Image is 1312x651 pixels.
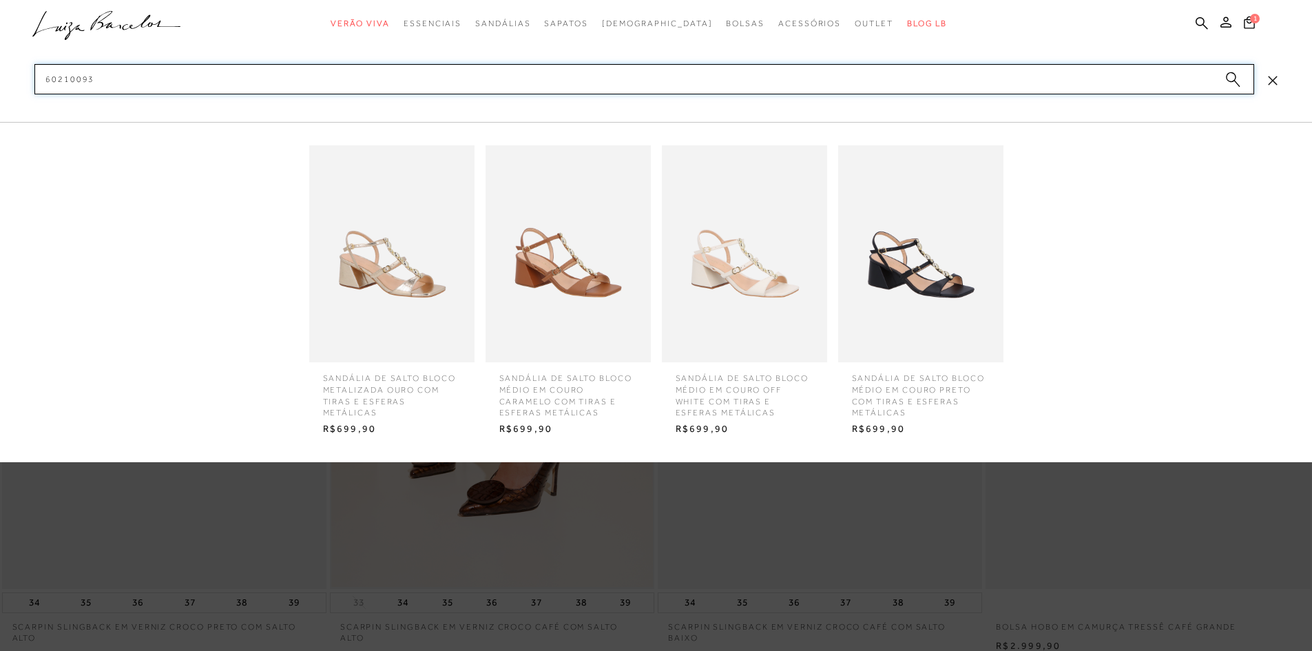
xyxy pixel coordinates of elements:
a: SANDÁLIA DE SALTO BLOCO METALIZADA OURO COM TIRAS E ESFERAS METÁLICAS SANDÁLIA DE SALTO BLOCO MET... [306,145,478,440]
a: SANDÁLIA DE SALTO BLOCO MÉDIO EM COURO OFF WHITE COM TIRAS E ESFERAS METÁLICAS SANDÁLIA DE SALTO ... [658,145,831,440]
img: SANDÁLIA DE SALTO BLOCO METALIZADA OURO COM TIRAS E ESFERAS METÁLICAS [309,145,475,362]
input: Buscar. [34,64,1254,94]
a: categoryNavScreenReaderText [726,11,764,37]
a: categoryNavScreenReaderText [855,11,893,37]
img: SANDÁLIA DE SALTO BLOCO MÉDIO EM COURO OFF WHITE COM TIRAS E ESFERAS METÁLICAS [662,145,827,362]
a: noSubCategoriesText [602,11,713,37]
span: R$699,90 [665,419,824,440]
span: Sapatos [544,19,587,28]
span: R$699,90 [842,419,1000,440]
span: Acessórios [778,19,841,28]
a: SANDÁLIA DE SALTO BLOCO MÉDIO EM COURO CARAMELO COM TIRAS E ESFERAS METÁLICAS SANDÁLIA DE SALTO B... [482,145,654,440]
span: 1 [1250,14,1260,23]
span: Outlet [855,19,893,28]
a: categoryNavScreenReaderText [544,11,587,37]
a: categoryNavScreenReaderText [404,11,461,37]
span: Bolsas [726,19,764,28]
span: Essenciais [404,19,461,28]
span: SANDÁLIA DE SALTO BLOCO METALIZADA OURO COM TIRAS E ESFERAS METÁLICAS [313,362,471,419]
span: Sandálias [475,19,530,28]
img: SANDÁLIA DE SALTO BLOCO MÉDIO EM COURO CARAMELO COM TIRAS E ESFERAS METÁLICAS [486,145,651,362]
span: SANDÁLIA DE SALTO BLOCO MÉDIO EM COURO CARAMELO COM TIRAS E ESFERAS METÁLICAS [489,362,647,419]
a: BLOG LB [907,11,947,37]
span: SANDÁLIA DE SALTO BLOCO MÉDIO EM COURO OFF WHITE COM TIRAS E ESFERAS METÁLICAS [665,362,824,419]
span: Verão Viva [331,19,390,28]
span: BLOG LB [907,19,947,28]
a: categoryNavScreenReaderText [331,11,390,37]
span: R$699,90 [313,419,471,440]
a: categoryNavScreenReaderText [475,11,530,37]
a: categoryNavScreenReaderText [778,11,841,37]
span: [DEMOGRAPHIC_DATA] [602,19,713,28]
img: SANDÁLIA DE SALTO BLOCO MÉDIO EM COURO PRETO COM TIRAS E ESFERAS METÁLICAS [838,145,1003,362]
span: R$699,90 [489,419,647,440]
a: SANDÁLIA DE SALTO BLOCO MÉDIO EM COURO PRETO COM TIRAS E ESFERAS METÁLICAS SANDÁLIA DE SALTO BLOC... [835,145,1007,440]
span: SANDÁLIA DE SALTO BLOCO MÉDIO EM COURO PRETO COM TIRAS E ESFERAS METÁLICAS [842,362,1000,419]
button: 1 [1240,15,1259,34]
